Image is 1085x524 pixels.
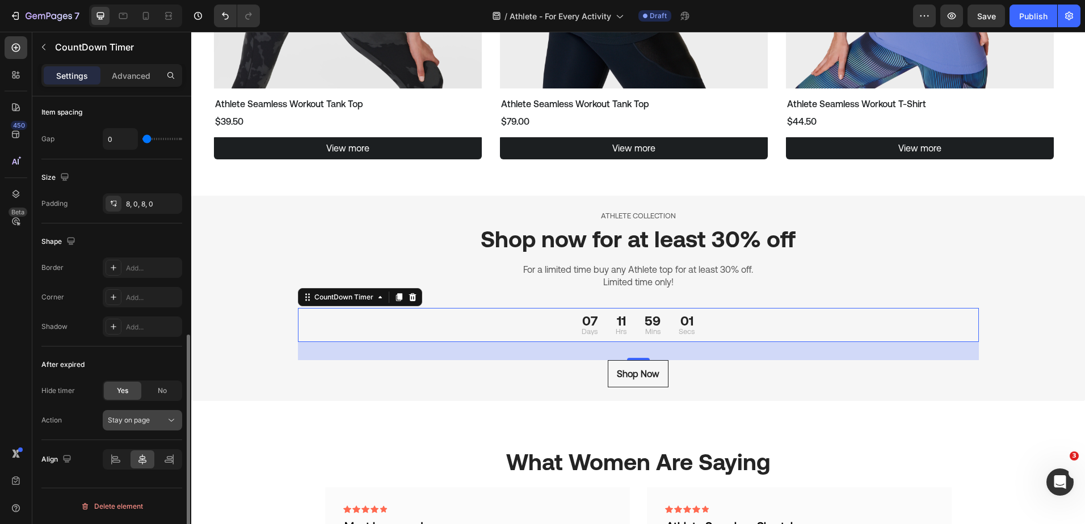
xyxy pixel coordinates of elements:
p: ATHLETE COLLECTION [108,179,787,190]
span: No [158,386,167,396]
div: Add... [126,263,179,273]
a: Shop Now [417,328,477,356]
div: Corner [41,292,64,302]
span: Stay on page [108,416,150,424]
div: 8, 0, 8, 0 [126,199,179,209]
span: Must buy more! [153,488,232,501]
div: 07 [390,283,406,296]
p: Mins [453,296,469,303]
div: Beta [9,208,27,217]
iframe: Intercom live chat [1046,468,1074,496]
div: Gap [41,134,54,144]
a: Athlete Seamless Workout T-Shirt [595,66,863,79]
p: For a limited time buy any Athlete top for at least 30% off. [108,231,787,244]
div: After expired [41,360,85,370]
span: 3 [1070,451,1079,460]
div: Action [41,415,62,425]
button: Stay on page [103,410,182,430]
div: Publish [1019,10,1048,22]
div: Delete element [81,500,143,513]
div: Rich Text Editor. Editing area: main [107,230,788,258]
span: Draft [650,11,667,21]
div: 01 [487,283,503,296]
p: Secs [487,296,503,303]
p: Days [390,296,406,303]
div: 59 [453,283,469,296]
button: Delete element [41,497,182,515]
div: View more [707,110,750,122]
div: Shop Now [426,335,468,349]
div: Size [41,170,72,185]
span: Athlete - For Every Activity [510,10,611,22]
h2: Rich Text Editor. Editing area: main [107,192,788,223]
div: 11 [424,283,435,296]
div: Border [41,263,64,273]
div: Padding [41,198,68,209]
div: $44.50 [595,83,863,96]
span: Athlete Seamless Shortsleeve [475,488,626,501]
p: Limited time only! [108,244,787,256]
span: / [504,10,507,22]
iframe: Design area [191,32,1085,524]
button: Publish [1010,5,1057,27]
button: View more [595,105,863,127]
a: Athlete Seamless Workout Tank Top [309,66,577,79]
div: CountDown Timer [121,260,184,271]
p: CountDown Timer [55,40,178,54]
div: Add... [126,293,179,303]
p: Shop now for at least 30% off [108,193,787,222]
p: 7 [74,9,79,23]
button: View more [309,105,577,127]
div: View more [421,110,464,122]
span: Yes [117,386,128,396]
div: $79.00 [309,83,577,96]
button: Save [968,5,1005,27]
span: Save [977,11,996,21]
p: Settings [56,70,88,82]
p: Advanced [112,70,150,82]
input: Auto [103,129,137,149]
div: Undo/Redo [214,5,260,27]
div: Shadow [41,322,68,332]
div: Add... [126,322,179,332]
div: Shape [41,234,78,250]
div: 450 [11,121,27,130]
div: Align [41,452,74,467]
button: 7 [5,5,85,27]
div: Hide timer [41,386,75,396]
h2: What Women Are Saying [107,415,788,446]
p: Hrs [424,296,435,303]
div: Item spacing [41,107,82,117]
